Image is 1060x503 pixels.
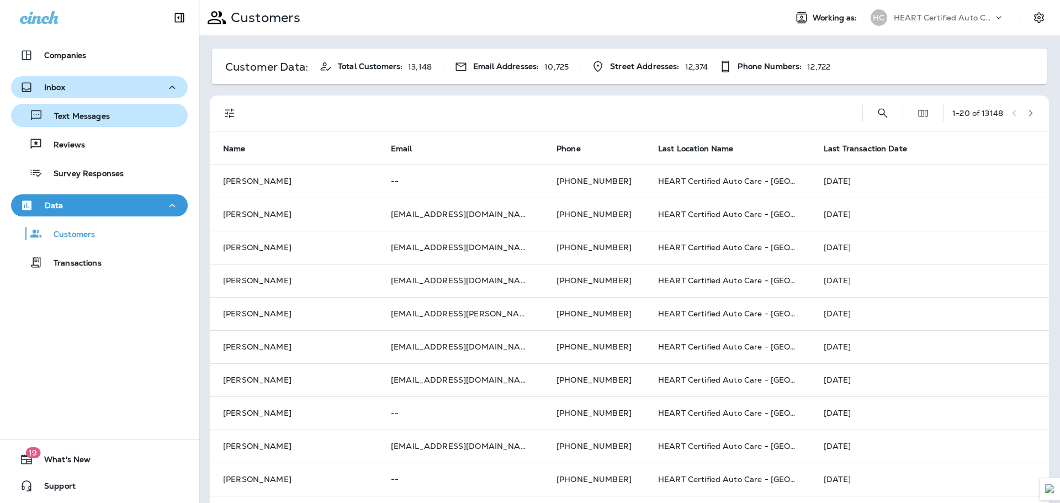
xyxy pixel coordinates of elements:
td: [DATE] [810,330,1049,363]
td: [EMAIL_ADDRESS][DOMAIN_NAME] [378,430,543,463]
button: Data [11,194,188,216]
td: [PHONE_NUMBER] [543,297,645,330]
span: Last Transaction Date [824,144,921,153]
span: Phone Numbers: [738,62,802,71]
span: HEART Certified Auto Care - [GEOGRAPHIC_DATA] [658,309,856,319]
button: Edit Fields [912,102,934,124]
span: What's New [33,455,91,468]
span: HEART Certified Auto Care - [GEOGRAPHIC_DATA] [658,242,856,252]
td: [EMAIL_ADDRESS][DOMAIN_NAME] [378,264,543,297]
span: Phone [556,144,595,153]
td: [PHONE_NUMBER] [543,430,645,463]
td: [DATE] [810,297,1049,330]
span: Name [223,144,260,153]
button: Transactions [11,251,188,274]
td: [PHONE_NUMBER] [543,330,645,363]
td: [DATE] [810,396,1049,430]
span: Support [33,481,76,495]
img: Detect Auto [1045,484,1055,494]
button: Text Messages [11,104,188,127]
span: HEART Certified Auto Care - [GEOGRAPHIC_DATA] [658,474,856,484]
p: Reviews [43,140,85,151]
span: HEART Certified Auto Care - [GEOGRAPHIC_DATA] [658,342,856,352]
p: Text Messages [43,112,110,122]
td: [PHONE_NUMBER] [543,231,645,264]
p: Transactions [43,258,102,269]
span: Total Customers: [338,62,402,71]
div: 1 - 20 of 13148 [952,109,1003,118]
span: Phone [556,144,581,153]
span: HEART Certified Auto Care - [GEOGRAPHIC_DATA] [658,209,856,219]
td: [EMAIL_ADDRESS][DOMAIN_NAME] [378,363,543,396]
td: [DATE] [810,231,1049,264]
td: [EMAIL_ADDRESS][DOMAIN_NAME] [378,198,543,231]
span: HEART Certified Auto Care - [GEOGRAPHIC_DATA] [658,375,856,385]
td: [PHONE_NUMBER] [543,463,645,496]
td: [PERSON_NAME] [210,396,378,430]
p: 12,722 [807,62,830,71]
span: Email [391,144,412,153]
span: Street Addresses: [610,62,679,71]
td: [EMAIL_ADDRESS][DOMAIN_NAME] [378,330,543,363]
td: [DATE] [810,463,1049,496]
p: Customers [43,230,95,240]
button: Survey Responses [11,161,188,184]
p: Survey Responses [43,169,124,179]
span: Last Transaction Date [824,144,907,153]
span: HEART Certified Auto Care - [GEOGRAPHIC_DATA] [658,441,856,451]
td: [PHONE_NUMBER] [543,363,645,396]
td: [DATE] [810,198,1049,231]
p: 13,148 [408,62,432,71]
p: -- [391,409,530,417]
button: Customers [11,222,188,245]
p: Customer Data: [225,62,308,71]
button: Search Customers [872,102,894,124]
td: [PHONE_NUMBER] [543,165,645,198]
td: [PHONE_NUMBER] [543,396,645,430]
p: Customers [226,9,300,26]
td: [PERSON_NAME] [210,463,378,496]
td: [DATE] [810,430,1049,463]
span: 19 [25,447,40,458]
button: Reviews [11,133,188,156]
td: [PERSON_NAME] [210,363,378,396]
button: Filters [219,102,241,124]
td: [DATE] [810,165,1049,198]
span: HEART Certified Auto Care - [GEOGRAPHIC_DATA] [658,276,856,285]
div: HC [871,9,887,26]
td: [PERSON_NAME] [210,430,378,463]
p: -- [391,475,530,484]
span: Name [223,144,246,153]
td: [PERSON_NAME] [210,297,378,330]
span: HEART Certified Auto Care - [GEOGRAPHIC_DATA] [658,408,856,418]
span: Email [391,144,426,153]
span: HEART Certified Auto Care - [GEOGRAPHIC_DATA] [658,176,856,186]
button: Companies [11,44,188,66]
td: [PERSON_NAME] [210,165,378,198]
td: [PERSON_NAME] [210,330,378,363]
td: [PERSON_NAME] [210,198,378,231]
p: Inbox [44,83,65,92]
button: Settings [1029,8,1049,28]
td: [PHONE_NUMBER] [543,198,645,231]
span: Working as: [813,13,860,23]
td: [EMAIL_ADDRESS][DOMAIN_NAME] [378,231,543,264]
p: -- [391,177,530,186]
td: [PHONE_NUMBER] [543,264,645,297]
p: Data [45,201,63,210]
p: 12,374 [685,62,708,71]
td: [PERSON_NAME] [210,264,378,297]
td: [EMAIL_ADDRESS][PERSON_NAME][DOMAIN_NAME] [378,297,543,330]
p: 10,725 [544,62,569,71]
td: [DATE] [810,363,1049,396]
span: Last Location Name [658,144,734,153]
td: [PERSON_NAME] [210,231,378,264]
button: Inbox [11,76,188,98]
span: Email Addresses: [473,62,539,71]
p: Companies [44,51,86,60]
button: Support [11,475,188,497]
p: HEART Certified Auto Care [894,13,993,22]
td: [DATE] [810,264,1049,297]
button: Collapse Sidebar [164,7,195,29]
span: Last Location Name [658,144,748,153]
